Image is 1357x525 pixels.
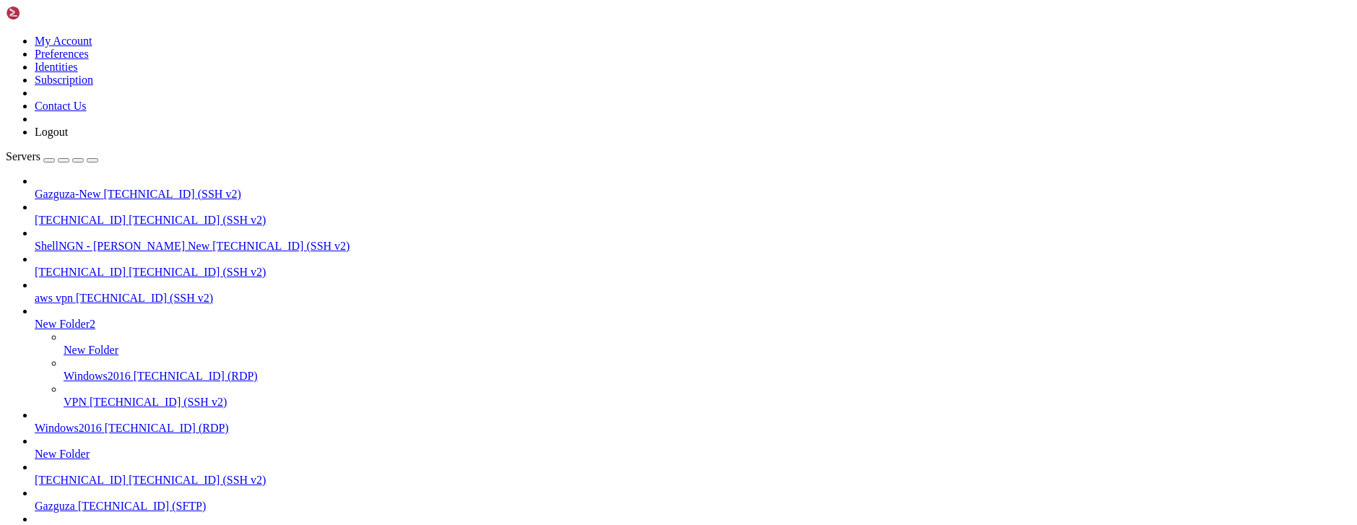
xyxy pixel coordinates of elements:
span: New Folder2 [35,318,95,330]
a: My Account [35,35,92,47]
span: [TECHNICAL_ID] (SSH v2) [129,474,266,486]
a: ShellNGN - [PERSON_NAME] New [TECHNICAL_ID] (SSH v2) [35,240,1351,253]
a: Identities [35,61,78,73]
li: Gazguza-New [TECHNICAL_ID] (SSH v2) [35,175,1351,201]
a: New Folder2 [35,318,1351,331]
a: New Folder [35,448,1351,461]
a: Windows2016 [TECHNICAL_ID] (RDP) [64,370,1351,383]
span: [TECHNICAL_ID] (SSH v2) [129,214,266,226]
a: Contact Us [35,100,87,112]
span: [TECHNICAL_ID] (RDP) [105,422,229,434]
a: aws vpn [TECHNICAL_ID] (SSH v2) [35,292,1351,305]
a: Logout [35,126,68,138]
li: New Folder2 [35,305,1351,409]
span: [TECHNICAL_ID] (RDP) [134,370,258,382]
span: Windows2016 [64,370,131,382]
span: [TECHNICAL_ID] [35,266,126,278]
a: Servers [6,150,98,162]
a: Gazguza [TECHNICAL_ID] (SFTP) [35,500,1351,513]
span: VPN [64,396,87,408]
a: [TECHNICAL_ID] [TECHNICAL_ID] (SSH v2) [35,266,1351,279]
span: [TECHNICAL_ID] (SSH v2) [90,396,227,408]
li: aws vpn [TECHNICAL_ID] (SSH v2) [35,279,1351,305]
span: New Folder [64,344,118,356]
li: [TECHNICAL_ID] [TECHNICAL_ID] (SSH v2) [35,201,1351,227]
li: New Folder [64,331,1351,357]
span: [TECHNICAL_ID] (SSH v2) [104,188,241,200]
li: ShellNGN - [PERSON_NAME] New [TECHNICAL_ID] (SSH v2) [35,227,1351,253]
a: [TECHNICAL_ID] [TECHNICAL_ID] (SSH v2) [35,474,1351,487]
li: Windows2016 [TECHNICAL_ID] (RDP) [64,357,1351,383]
li: Gazguza [TECHNICAL_ID] (SFTP) [35,487,1351,513]
img: Shellngn [6,6,89,20]
li: New Folder [35,435,1351,461]
li: [TECHNICAL_ID] [TECHNICAL_ID] (SSH v2) [35,461,1351,487]
a: Gazguza-New [TECHNICAL_ID] (SSH v2) [35,188,1351,201]
span: Gazguza [35,500,75,512]
span: New Folder [35,448,90,460]
a: VPN [TECHNICAL_ID] (SSH v2) [64,396,1351,409]
span: aws vpn [35,292,73,304]
a: Preferences [35,48,89,60]
a: Subscription [35,74,93,86]
span: [TECHNICAL_ID] (SSH v2) [76,292,213,304]
span: [TECHNICAL_ID] [35,474,126,486]
span: Windows2016 [35,422,102,434]
li: [TECHNICAL_ID] [TECHNICAL_ID] (SSH v2) [35,253,1351,279]
span: ShellNGN - [PERSON_NAME] New [35,240,209,252]
span: Gazguza-New [35,188,101,200]
span: [TECHNICAL_ID] [35,214,126,226]
span: Servers [6,150,40,162]
li: VPN [TECHNICAL_ID] (SSH v2) [64,383,1351,409]
a: [TECHNICAL_ID] [TECHNICAL_ID] (SSH v2) [35,214,1351,227]
span: [TECHNICAL_ID] (SFTP) [78,500,206,512]
span: [TECHNICAL_ID] (SSH v2) [212,240,350,252]
a: Windows2016 [TECHNICAL_ID] (RDP) [35,422,1351,435]
li: Windows2016 [TECHNICAL_ID] (RDP) [35,409,1351,435]
span: [TECHNICAL_ID] (SSH v2) [129,266,266,278]
a: New Folder [64,344,1351,357]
